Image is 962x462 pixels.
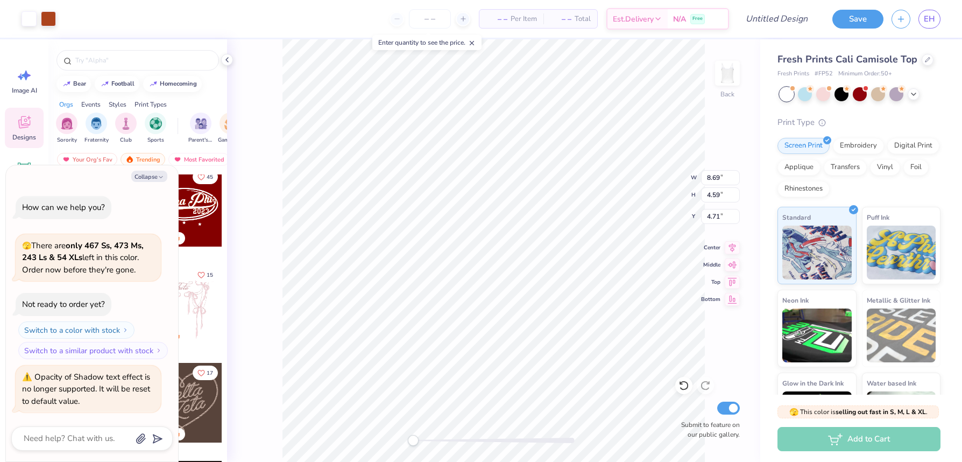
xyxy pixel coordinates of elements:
[777,159,820,176] div: Applique
[22,241,31,251] span: 🫣
[613,13,654,25] span: Est. Delivery
[692,15,703,23] span: Free
[147,136,164,144] span: Sports
[173,156,182,163] img: most_fav.gif
[155,347,162,354] img: Switch to a similar product with stock
[121,153,165,166] div: Trending
[550,13,571,25] span: – –
[720,89,734,99] div: Back
[717,62,738,84] img: Back
[782,377,844,389] span: Glow in the Dark Ink
[168,153,229,166] div: Most Favorited
[131,171,167,182] button: Collapse
[101,81,109,87] img: trend_line.gif
[701,278,720,286] span: Top
[84,136,109,144] span: Fraternity
[115,113,137,144] div: filter for Club
[867,295,930,306] span: Metallic & Glitter Ink
[145,113,166,144] button: filter button
[57,136,77,144] span: Sorority
[111,81,135,87] div: football
[62,156,70,163] img: most_fav.gif
[836,408,926,416] strong: selling out fast in S, M, L & XL
[74,55,212,66] input: Try "Alpha"
[824,159,867,176] div: Transfers
[90,117,102,130] img: Fraternity Image
[145,113,166,144] div: filter for Sports
[918,10,940,29] a: EH
[193,268,218,282] button: Like
[408,435,419,446] div: Accessibility label
[73,81,86,87] div: bear
[575,13,591,25] span: Total
[870,159,900,176] div: Vinyl
[22,240,144,263] strong: only 467 Ss, 473 Ms, 243 Ls & 54 XLs
[193,170,218,184] button: Like
[701,295,720,304] span: Bottom
[701,261,720,269] span: Middle
[84,113,109,144] div: filter for Fraternity
[193,366,218,380] button: Like
[12,133,36,142] span: Designs
[18,321,135,339] button: Switch to a color with stock
[61,117,73,130] img: Sorority Image
[867,226,936,279] img: Puff Ink
[701,243,720,252] span: Center
[777,181,830,197] div: Rhinestones
[782,226,852,279] img: Standard
[149,81,158,87] img: trend_line.gif
[56,113,77,144] div: filter for Sorority
[673,13,686,25] span: N/A
[815,69,833,79] span: # FP52
[218,113,243,144] button: filter button
[12,86,37,95] span: Image AI
[120,136,132,144] span: Club
[195,117,207,130] img: Parent's Weekend Image
[789,407,928,417] span: This color is .
[56,113,77,144] button: filter button
[22,202,105,213] div: How can we help you?
[115,113,137,144] button: filter button
[109,100,126,109] div: Styles
[782,391,852,445] img: Glow in the Dark Ink
[81,100,101,109] div: Events
[218,113,243,144] div: filter for Game Day
[867,212,889,223] span: Puff Ink
[777,116,940,129] div: Print Type
[777,53,917,66] span: Fresh Prints Cali Camisole Top
[207,272,213,278] span: 15
[125,156,134,163] img: trending.gif
[207,370,213,376] span: 17
[143,76,202,92] button: homecoming
[777,69,809,79] span: Fresh Prints
[832,10,883,29] button: Save
[218,136,243,144] span: Game Day
[150,117,162,130] img: Sports Image
[22,371,154,408] div: Opacity of Shadow text effect is no longer supported. It will be reset to default value.
[782,309,852,362] img: Neon Ink
[56,76,91,92] button: bear
[59,100,73,109] div: Orgs
[22,240,144,275] span: There are left in this color. Order now before they're gone.
[207,174,213,180] span: 45
[838,69,892,79] span: Minimum Order: 50 +
[62,81,71,87] img: trend_line.gif
[867,309,936,362] img: Metallic & Glitter Ink
[903,159,929,176] div: Foil
[486,13,507,25] span: – –
[737,8,816,30] input: Untitled Design
[409,9,451,29] input: – –
[122,327,129,333] img: Switch to a color with stock
[95,76,139,92] button: football
[777,138,830,154] div: Screen Print
[924,13,935,25] span: EH
[57,153,117,166] div: Your Org's Fav
[188,136,213,144] span: Parent's Weekend
[135,100,167,109] div: Print Types
[160,81,197,87] div: homecoming
[867,391,936,445] img: Water based Ink
[224,117,237,130] img: Game Day Image
[188,113,213,144] button: filter button
[511,13,537,25] span: Per Item
[782,295,809,306] span: Neon Ink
